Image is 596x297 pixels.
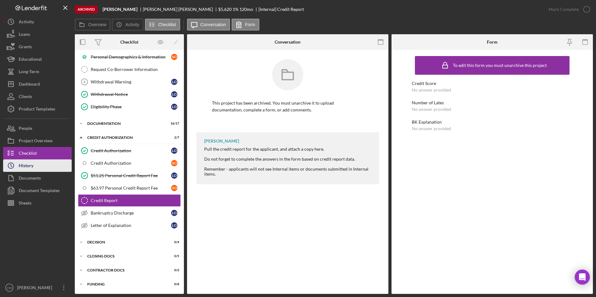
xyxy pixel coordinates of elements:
div: Remember - applicants will not see Internal items or documents submitted in Internal items. [204,167,373,177]
div: Checklist [19,147,37,161]
button: History [3,159,72,172]
p: This project has been archived. You must unarchive it to upload documentation, complete a form, o... [212,100,363,114]
a: $51.25 Personal Credit Report FeeLO [78,169,181,182]
button: Checklist [3,147,72,159]
div: 0 / 4 [168,240,179,244]
div: Mark Complete [549,3,579,16]
div: Documents [19,172,41,186]
div: L O [171,91,177,97]
label: Checklist [158,22,176,27]
div: Documentation [87,122,164,125]
div: Open Intercom Messenger [575,270,590,285]
button: Document Templates [3,184,72,197]
label: Overview [88,22,106,27]
button: Activity [3,16,72,28]
div: Pull the credit report for the applicant, and attach a copy here. [204,147,373,152]
label: Activity [125,22,139,27]
div: $51.25 Personal Credit Report Fee [91,173,171,178]
div: Credit Authorization [91,148,171,153]
div: People [19,122,32,136]
button: Sheets [3,197,72,209]
button: Documents [3,172,72,184]
div: Withdrawal Warning [91,79,171,84]
div: CLOSING DOCS [87,254,164,258]
div: S O [171,54,177,60]
div: $5,620 [218,7,232,12]
div: Sheets [19,197,31,211]
a: Credit AuthorizationSO [78,157,181,169]
div: L O [171,222,177,229]
div: No answer provided [412,87,451,92]
div: [PERSON_NAME] [PERSON_NAME] [143,7,218,12]
tspan: 8 [84,80,85,84]
div: L O [171,104,177,110]
div: No answer provided [412,107,451,112]
div: Funding [87,282,164,286]
text: CW [7,286,12,290]
button: Long-Term [3,65,72,78]
div: Activity [19,16,34,30]
div: Document Templates [19,184,60,198]
div: [Internal] Credit Report [258,7,304,12]
button: Checklist [145,19,180,31]
div: Number of Lates [412,100,573,105]
b: [PERSON_NAME] [103,7,137,12]
div: Withdrawal Notice [91,92,171,97]
button: Form [232,19,259,31]
button: Project Overview [3,134,72,147]
a: Letter of ExplanationLO [78,219,181,232]
a: $63.97 Personal Credit Report FeeSO [78,182,181,194]
a: Grants [3,40,72,53]
button: CW[PERSON_NAME] [3,281,72,294]
button: Overview [75,19,110,31]
div: L O [171,79,177,85]
div: L O [171,210,177,216]
div: Long-Term [19,65,39,79]
div: 120 mo [239,7,253,12]
button: Dashboard [3,78,72,90]
div: Bankruptcy Discharge [91,210,171,215]
div: Credit Score [412,81,573,86]
div: Loans [19,28,30,42]
div: 1 % [233,7,238,12]
div: History [19,159,33,173]
div: Personal Demographics & Information [91,54,171,59]
div: Clients [19,90,32,104]
div: $63.97 Personal Credit Report Fee [91,186,171,191]
button: People [3,122,72,134]
div: [PERSON_NAME] [16,281,56,295]
div: 16 / 17 [168,122,179,125]
div: 2 / 7 [168,136,179,139]
a: Credit Report [78,194,181,207]
button: Mark Complete [542,3,593,16]
div: Eligibility Phase [91,104,171,109]
div: To edit this form you must unarchive this project [453,63,547,68]
div: Grants [19,40,32,54]
div: Form [487,40,497,45]
div: Product Templates [19,103,55,117]
button: Conversation [187,19,230,31]
div: Checklist [120,40,138,45]
div: Decision [87,240,164,244]
div: L O [171,172,177,179]
div: Credit Authorization [91,161,171,166]
button: Clients [3,90,72,103]
div: Educational [19,53,42,67]
button: Educational [3,53,72,65]
a: Eligibility PhaseLO [78,101,181,113]
div: S O [171,185,177,191]
div: Conversation [275,40,300,45]
div: CREDIT AUTHORIZATION [87,136,164,139]
div: 0 / 8 [168,282,179,286]
div: Request Co-Borrower Information [91,67,180,72]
